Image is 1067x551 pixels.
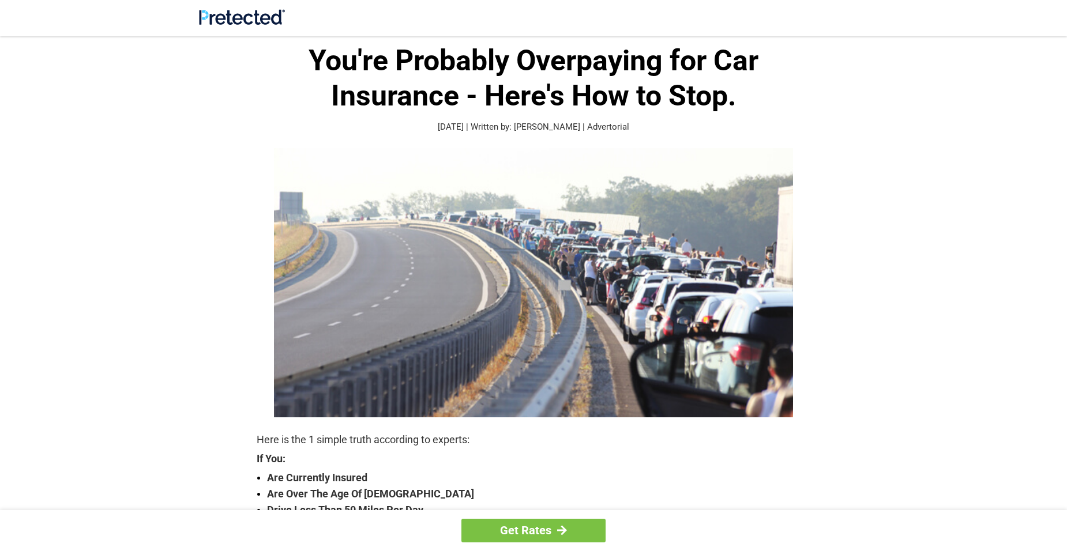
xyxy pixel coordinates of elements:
[257,120,810,134] p: [DATE] | Written by: [PERSON_NAME] | Advertorial
[257,454,810,464] strong: If You:
[267,502,810,518] strong: Drive Less Than 50 Miles Per Day
[257,43,810,114] h1: You're Probably Overpaying for Car Insurance - Here's How to Stop.
[461,519,606,542] a: Get Rates
[199,9,285,25] img: Site Logo
[267,486,810,502] strong: Are Over The Age Of [DEMOGRAPHIC_DATA]
[257,432,810,448] p: Here is the 1 simple truth according to experts:
[199,16,285,27] a: Site Logo
[267,470,810,486] strong: Are Currently Insured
